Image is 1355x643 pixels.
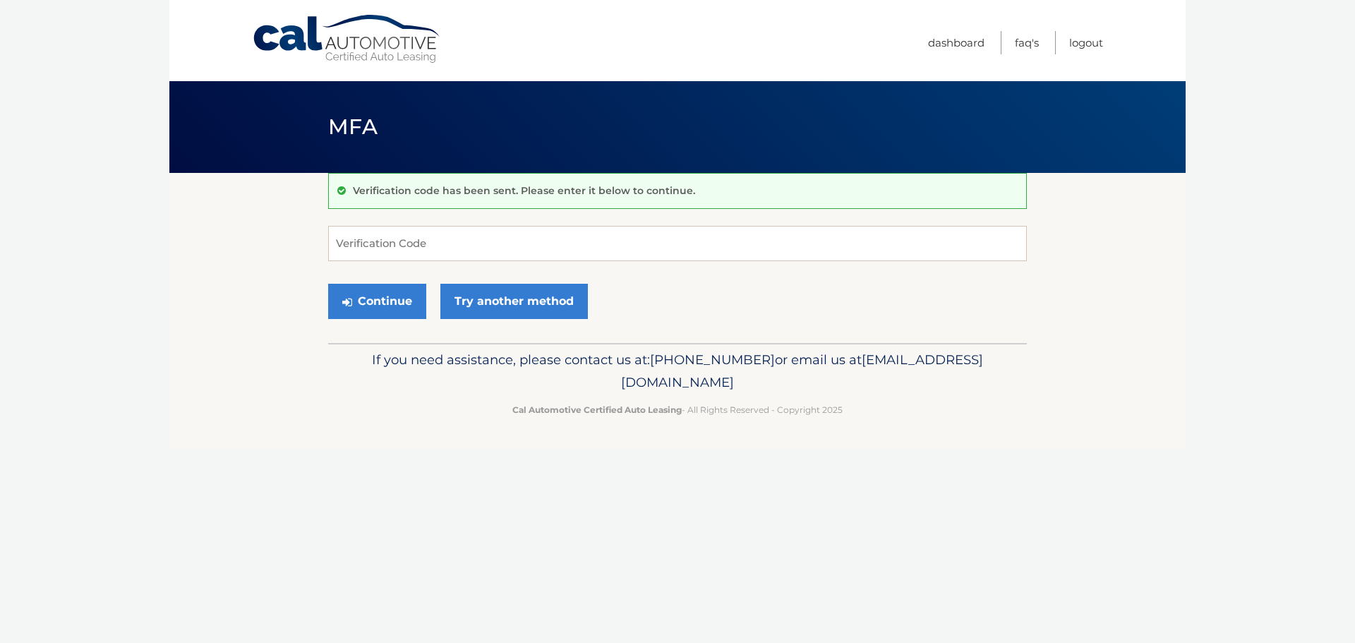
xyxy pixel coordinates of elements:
input: Verification Code [328,226,1027,261]
span: [PHONE_NUMBER] [650,351,775,368]
span: [EMAIL_ADDRESS][DOMAIN_NAME] [621,351,983,390]
a: Dashboard [928,31,984,54]
p: - All Rights Reserved - Copyright 2025 [337,402,1018,417]
a: Cal Automotive [252,14,442,64]
a: Try another method [440,284,588,319]
span: MFA [328,114,378,140]
strong: Cal Automotive Certified Auto Leasing [512,404,682,415]
button: Continue [328,284,426,319]
p: Verification code has been sent. Please enter it below to continue. [353,184,695,197]
a: Logout [1069,31,1103,54]
p: If you need assistance, please contact us at: or email us at [337,349,1018,394]
a: FAQ's [1015,31,1039,54]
